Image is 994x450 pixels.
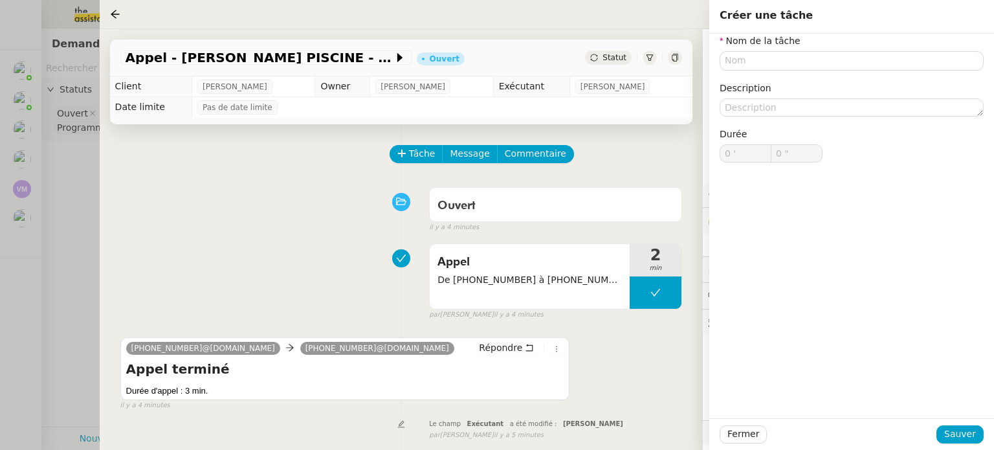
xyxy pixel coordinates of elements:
[771,145,822,162] input: 0 sec
[708,290,791,300] span: 💬
[708,213,792,228] span: 🔐
[429,309,440,321] span: par
[720,425,767,444] button: Fermer
[720,9,813,21] span: Créer une tâche
[708,264,797,275] span: ⏲️
[450,146,489,161] span: Message
[720,51,984,70] input: Nom
[944,427,976,442] span: Sauver
[720,83,771,93] label: Description
[126,360,564,378] h4: Appel terminé
[630,263,681,274] span: min
[390,145,443,163] button: Tâche
[479,341,522,354] span: Répondre
[703,208,994,233] div: 🔐Données client
[936,425,984,444] button: Sauver
[708,428,748,438] span: 🧴
[563,420,623,427] span: [PERSON_NAME]
[727,427,759,442] span: Fermer
[442,145,497,163] button: Message
[429,222,479,233] span: il y a 4 minutes
[703,257,994,282] div: ⏲️Tâches 2:10
[493,76,569,97] td: Exécutant
[708,187,775,202] span: ⚙️
[720,36,801,46] label: Nom de la tâche
[305,344,449,353] span: [PHONE_NUMBER]@[DOMAIN_NAME]
[429,420,461,427] span: Le champ
[110,97,192,118] td: Date limite
[203,80,267,93] span: [PERSON_NAME]
[720,129,747,139] span: Durée
[430,55,459,63] div: Ouvert
[203,101,272,114] span: Pas de date limite
[708,317,874,327] span: 🕵️
[437,273,622,287] span: De [PHONE_NUMBER] à [PHONE_NUMBER]
[429,309,544,321] small: [PERSON_NAME]
[381,80,445,93] span: [PERSON_NAME]
[494,309,544,321] span: il y a 4 minutes
[474,341,538,355] button: Répondre
[437,253,622,272] span: Appel
[110,76,192,97] td: Client
[703,182,994,207] div: ⚙️Procédures
[429,430,544,441] small: [PERSON_NAME]
[494,430,544,441] span: il y a 5 minutes
[720,145,771,162] input: 0 min
[703,283,994,308] div: 💬Commentaires
[630,247,681,263] span: 2
[429,430,440,441] span: par
[126,51,393,64] span: Appel - [PERSON_NAME] PISCINE - [PHONE_NUMBER]
[126,386,208,396] span: Durée d'appel : 3 min.
[703,309,994,335] div: 🕵️Autres demandes en cours 10
[703,421,994,446] div: 🧴Autres
[602,53,626,62] span: Statut
[510,420,557,427] span: a été modifié :
[315,76,370,97] td: Owner
[505,146,566,161] span: Commentaire
[409,146,436,161] span: Tâche
[580,80,645,93] span: [PERSON_NAME]
[497,145,574,163] button: Commentaire
[120,400,170,411] span: il y a 4 minutes
[131,344,275,353] span: [PHONE_NUMBER]@[DOMAIN_NAME]
[437,200,476,212] span: Ouvert
[467,420,504,427] span: Exécutant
